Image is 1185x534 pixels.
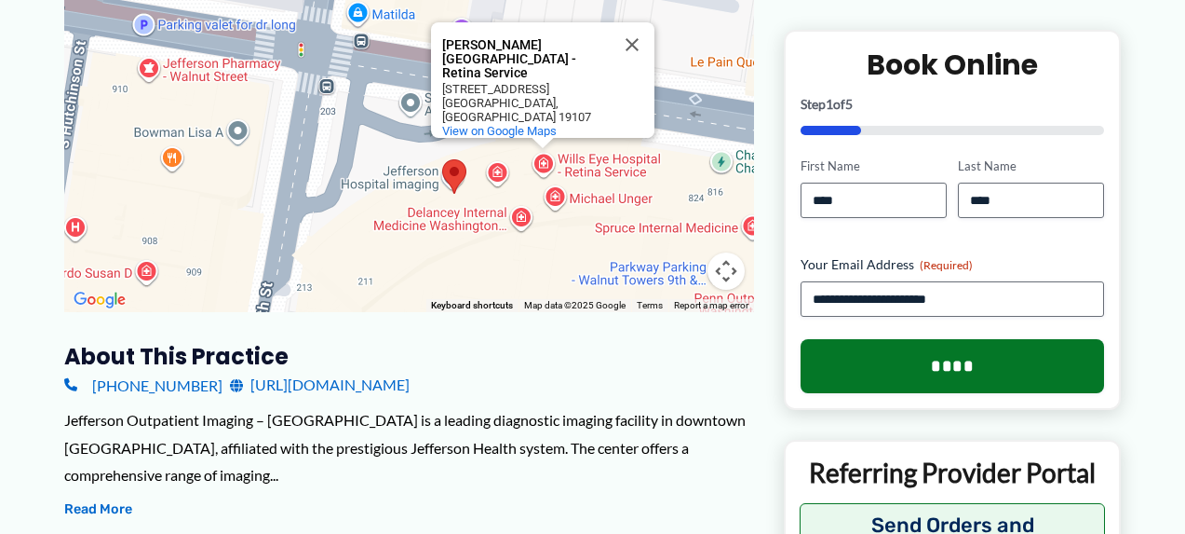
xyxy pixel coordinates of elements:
a: Report a map error [674,300,748,310]
a: View on Google Maps [442,124,557,138]
div: [STREET_ADDRESS] [442,82,610,96]
div: [GEOGRAPHIC_DATA], [GEOGRAPHIC_DATA] 19107 [442,96,610,124]
button: Read More [64,499,132,521]
a: [URL][DOMAIN_NAME] [230,371,410,399]
h2: Book Online [801,47,1105,83]
span: Map data ©2025 Google [524,300,626,310]
a: [PHONE_NUMBER] [64,371,222,399]
div: Wills Eye Hospital - Retina Service [431,22,654,138]
button: Map camera controls [707,253,745,290]
span: (Required) [920,258,973,272]
button: Close [610,22,654,67]
a: Open this area in Google Maps (opens a new window) [69,288,130,312]
label: Last Name [958,157,1104,175]
a: Terms (opens in new tab) [637,300,663,310]
label: Your Email Address [801,255,1105,274]
p: Referring Provider Portal [800,456,1106,489]
span: 1 [826,96,833,112]
div: Jefferson Outpatient Imaging – [GEOGRAPHIC_DATA] is a leading diagnostic imaging facility in down... [64,406,754,489]
p: Step of [801,98,1105,111]
img: Google [69,288,130,312]
div: [PERSON_NAME][GEOGRAPHIC_DATA] - Retina Service [442,38,610,80]
label: First Name [801,157,947,175]
h3: About this practice [64,342,754,371]
span: 5 [845,96,853,112]
button: Keyboard shortcuts [431,299,513,312]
